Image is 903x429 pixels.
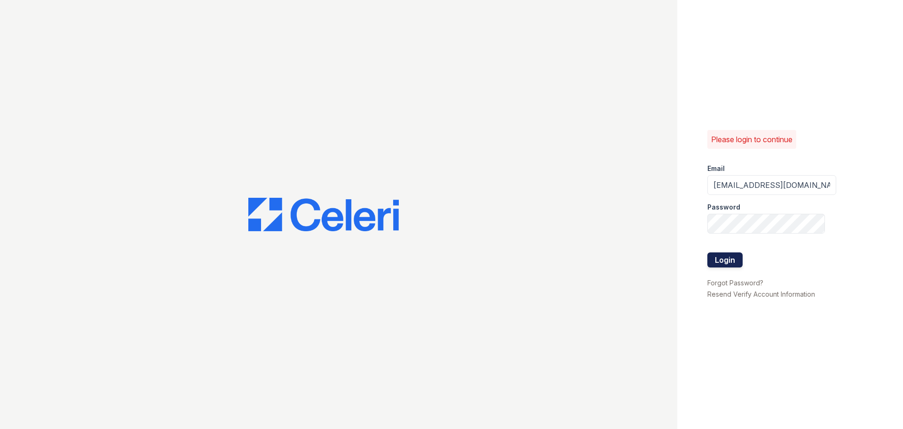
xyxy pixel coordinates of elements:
a: Forgot Password? [707,279,763,287]
label: Email [707,164,725,173]
a: Resend Verify Account Information [707,290,815,298]
img: CE_Logo_Blue-a8612792a0a2168367f1c8372b55b34899dd931a85d93a1a3d3e32e68fde9ad4.png [248,198,399,232]
p: Please login to continue [711,134,792,145]
label: Password [707,202,740,212]
button: Login [707,252,743,267]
